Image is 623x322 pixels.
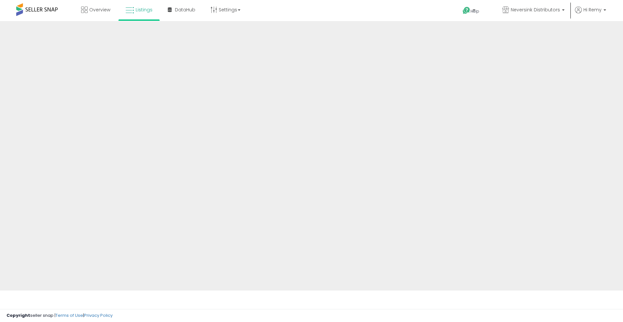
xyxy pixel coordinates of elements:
[458,2,492,21] a: Help
[511,6,560,13] span: Neversink Distributors
[462,6,470,15] i: Get Help
[575,6,606,21] a: Hi Remy
[136,6,153,13] span: Listings
[470,8,479,14] span: Help
[583,6,602,13] span: Hi Remy
[89,6,110,13] span: Overview
[175,6,195,13] span: DataHub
